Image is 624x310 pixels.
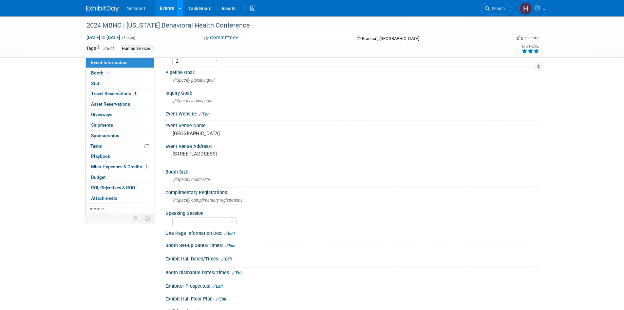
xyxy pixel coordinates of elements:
span: (3 days) [122,36,135,40]
span: Misc. Expenses & Credits [91,164,149,169]
img: Hannah Norsworthy [520,2,532,15]
span: Event Information [91,60,128,65]
a: ROI, Objectives & ROO [86,183,154,193]
span: Budget [91,175,106,180]
span: Branson, [GEOGRAPHIC_DATA] [362,36,419,41]
div: Booth Size: [165,167,538,175]
div: Event Format [472,34,540,44]
span: Specify booth size [173,177,210,182]
div: Event Venue Name: [165,121,538,129]
div: Exhibit Hall Floor Plan: [165,294,538,302]
div: Pipeline Goal: [165,68,538,76]
a: Shipments [86,120,154,130]
span: 4 [133,91,138,96]
div: Exhibitor Prospectus: [165,281,538,290]
a: Playbook [86,151,154,161]
span: ROI, Objectives & ROO [91,185,135,190]
div: One Page Information Doc: [165,228,538,237]
a: Edit [232,271,243,275]
div: Event Website: [165,109,538,117]
a: Edit [103,46,114,51]
a: Giveaways [86,110,154,120]
a: Edit [224,231,235,236]
div: In-Person [524,35,539,40]
a: Edit [212,284,223,289]
pre: [STREET_ADDRESS] [173,151,313,157]
div: Event Venue Address: [165,141,538,150]
i: Booth reservation complete [106,71,110,74]
a: Edit [225,243,236,248]
span: more [90,206,100,211]
span: Search [490,6,505,11]
span: Playbook [91,154,110,159]
div: Exhibit Hall Dates/Times: [165,254,538,262]
span: to [100,35,106,40]
span: Specify pipeline goal [173,78,215,83]
a: Attachments [86,193,154,203]
div: Human Services [120,45,153,52]
span: Specify complimentary registrations [173,198,242,203]
span: Specify inquiry goal [173,98,212,103]
div: [GEOGRAPHIC_DATA] [170,129,533,139]
a: Staff [86,78,154,89]
span: 1 [144,164,149,169]
a: Search [481,3,511,14]
button: Committed [202,34,241,41]
div: Booth Dismantle Dates/Times: [165,268,538,276]
a: Asset Reservations [86,99,154,109]
div: Speaking Session: [166,208,535,217]
td: Toggle Event Tabs [141,214,154,222]
span: Sponsorships [91,133,119,138]
img: ExhibitDay [86,6,119,12]
span: Booth [91,70,111,75]
td: Personalize Event Tab Strip [129,214,141,222]
span: Netsmart [127,6,145,11]
span: Staff [91,81,101,86]
span: Tasks [90,143,102,149]
a: more [86,204,154,214]
div: Event Rating [521,45,539,48]
span: Shipments [91,122,113,128]
a: Edit [216,297,226,301]
a: Budget [86,172,154,182]
div: Booth Set-up Dates/Times: [165,240,538,249]
div: Complimentary Registrations: [165,188,538,196]
a: Booth [86,68,154,78]
a: Edit [199,112,210,116]
span: Giveaways [91,112,112,117]
span: Travel Reservations [91,91,138,96]
span: Asset Reservations [91,101,130,107]
a: Event Information [86,57,154,68]
span: Attachments [91,196,117,201]
span: [DATE] [DATE] [86,34,121,40]
a: Misc. Expenses & Credits1 [86,162,154,172]
a: Tasks [86,141,154,151]
a: Travel Reservations4 [86,89,154,99]
a: Edit [221,257,232,261]
a: Sponsorships [86,131,154,141]
img: Format-Inperson.png [517,35,523,40]
td: Tags [86,45,114,52]
div: 2024 MBHC | [US_STATE] Behavioral Health Conference [84,20,501,31]
div: Inquiry Goal: [165,88,538,96]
